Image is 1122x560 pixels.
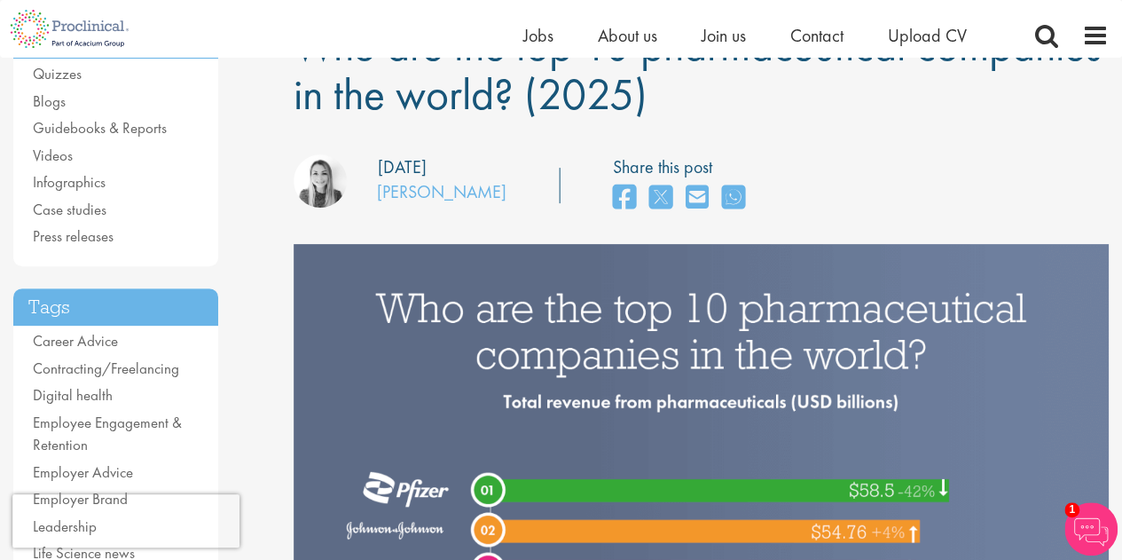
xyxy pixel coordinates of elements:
[888,24,967,47] a: Upload CV
[702,24,746,47] a: Join us
[294,154,347,208] img: Hannah Burke
[523,24,553,47] a: Jobs
[33,331,118,351] a: Career Advice
[33,462,133,482] a: Employer Advice
[33,91,66,111] a: Blogs
[33,64,82,83] a: Quizzes
[686,179,709,217] a: share on email
[13,288,218,327] h3: Tags
[33,489,128,509] a: Employer Brand
[613,154,754,180] label: Share this post
[722,179,745,217] a: share on whats app
[649,179,672,217] a: share on twitter
[33,172,106,192] a: Infographics
[1064,502,1118,556] img: Chatbot
[1064,502,1079,517] span: 1
[33,413,182,455] a: Employee Engagement & Retention
[33,385,113,405] a: Digital health
[613,179,636,217] a: share on facebook
[790,24,843,47] a: Contact
[33,146,73,165] a: Videos
[12,494,239,548] iframe: reCAPTCHA
[33,226,114,246] a: Press releases
[598,24,657,47] a: About us
[33,359,179,378] a: Contracting/Freelancing
[294,17,1101,122] span: Who are the top 10 pharmaceutical companies in the world? (2025)
[378,154,427,180] div: [DATE]
[33,200,106,219] a: Case studies
[377,180,506,203] a: [PERSON_NAME]
[33,118,167,138] a: Guidebooks & Reports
